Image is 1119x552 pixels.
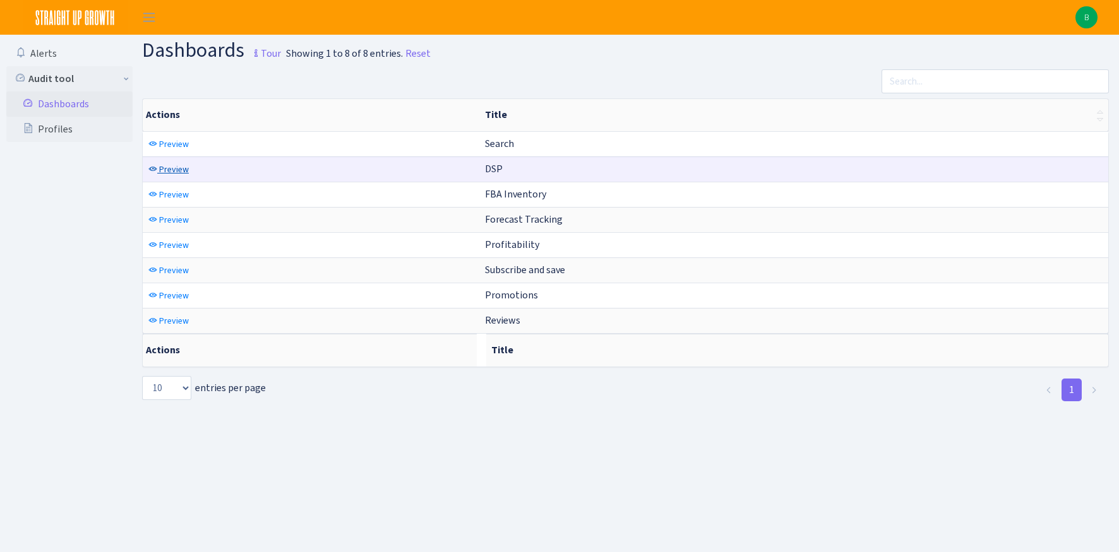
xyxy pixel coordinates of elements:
[405,46,431,61] a: Reset
[143,334,477,367] th: Actions
[159,138,189,150] span: Preview
[6,117,133,142] a: Profiles
[145,210,192,230] a: Preview
[485,137,514,150] span: Search
[145,311,192,331] a: Preview
[485,162,503,175] span: DSP
[159,163,189,175] span: Preview
[143,99,480,131] th: Actions
[1062,379,1082,401] a: 1
[485,263,565,276] span: Subscribe and save
[159,264,189,276] span: Preview
[142,376,266,400] label: entries per page
[6,91,133,117] a: Dashboards
[145,286,192,305] a: Preview
[286,46,403,61] div: Showing 1 to 8 of 8 entries.
[485,238,539,251] span: Profitability
[142,40,281,64] h1: Dashboards
[145,185,192,204] a: Preview
[159,290,189,302] span: Preview
[6,66,133,91] a: Audit tool
[159,189,189,201] span: Preview
[145,235,192,255] a: Preview
[145,261,192,280] a: Preview
[882,69,1109,93] input: Search...
[1075,6,1098,28] a: B
[159,239,189,251] span: Preview
[485,187,546,201] span: FBA Inventory
[486,334,1108,367] th: Title
[159,315,189,327] span: Preview
[133,7,165,28] button: Toggle navigation
[145,160,192,179] a: Preview
[6,41,133,66] a: Alerts
[248,43,281,64] small: Tour
[485,213,563,226] span: Forecast Tracking
[145,134,192,154] a: Preview
[485,314,520,327] span: Reviews
[159,214,189,226] span: Preview
[485,288,538,302] span: Promotions
[480,99,1108,131] th: Title : activate to sort column ascending
[1075,6,1098,28] img: Braden Astle
[142,376,191,400] select: entries per page
[244,37,281,63] a: Tour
